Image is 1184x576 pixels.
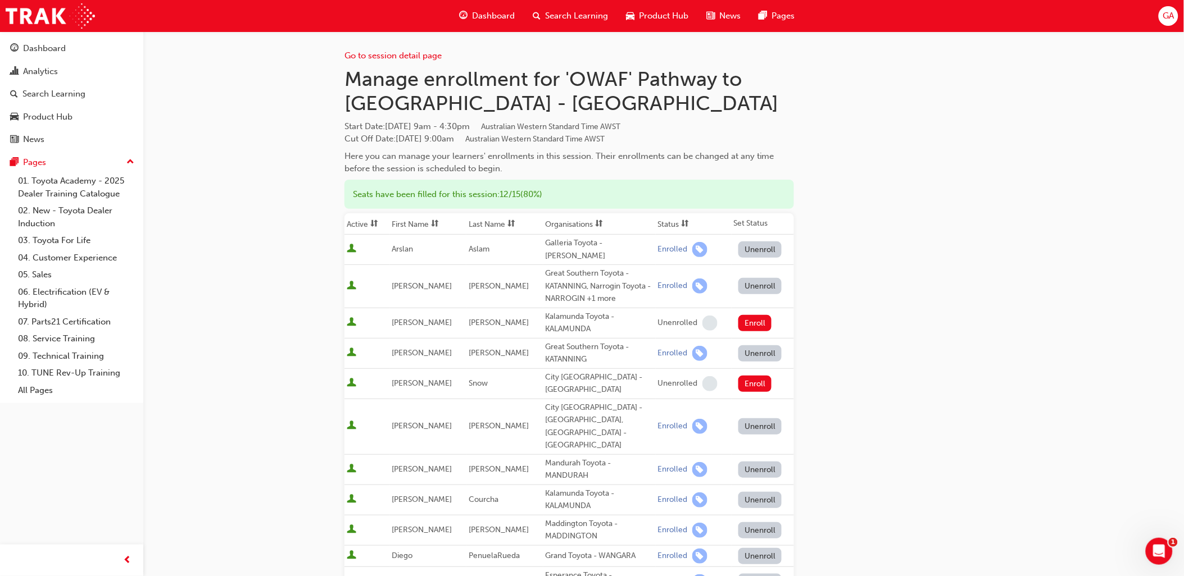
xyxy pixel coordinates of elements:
[10,44,19,54] span: guage-icon
[6,3,95,29] img: Trak
[347,420,356,432] span: User is active
[692,419,707,434] span: learningRecordVerb_ENROLL-icon
[1163,10,1174,22] span: GA
[4,152,139,173] button: Pages
[347,524,356,536] span: User is active
[702,376,718,391] span: learningRecordVerb_NONE-icon
[1146,538,1173,565] iframe: Intercom live chat
[392,525,452,534] span: [PERSON_NAME]
[13,202,139,232] a: 02. New - Toyota Dealer Induction
[392,281,452,291] span: [PERSON_NAME]
[347,317,356,328] span: User is active
[658,421,688,432] div: Enrolled
[469,378,488,388] span: Snow
[450,4,524,28] a: guage-iconDashboard
[23,42,66,55] div: Dashboard
[124,554,132,568] span: prev-icon
[658,525,688,536] div: Enrolled
[738,461,782,478] button: Unenroll
[347,378,356,389] span: User is active
[126,155,134,170] span: up-icon
[658,244,688,255] div: Enrolled
[392,378,452,388] span: [PERSON_NAME]
[469,318,529,327] span: [PERSON_NAME]
[546,237,654,262] div: Galleria Toyota - [PERSON_NAME]
[692,278,707,294] span: learningRecordVerb_ENROLL-icon
[546,487,654,513] div: Kalamunda Toyota - KALAMUNDA
[692,242,707,257] span: learningRecordVerb_ENROLL-icon
[347,281,356,292] span: User is active
[344,213,390,235] th: Toggle SortBy
[738,492,782,508] button: Unenroll
[738,548,782,564] button: Unenroll
[596,220,604,229] span: sorting-icon
[759,9,767,23] span: pages-icon
[546,457,654,482] div: Mandurah Toyota - MANDURAH
[658,378,698,389] div: Unenrolled
[697,4,750,28] a: news-iconNews
[4,36,139,152] button: DashboardAnalyticsSearch LearningProduct HubNews
[692,523,707,538] span: learningRecordVerb_ENROLL-icon
[738,278,782,294] button: Unenroll
[347,244,356,255] span: User is active
[392,551,413,560] span: Diego
[1159,6,1178,26] button: GA
[392,348,452,358] span: [PERSON_NAME]
[719,10,741,22] span: News
[533,9,541,23] span: search-icon
[344,150,794,175] div: Here you can manage your learners' enrollments in this session. Their enrollments can be changed ...
[13,364,139,382] a: 10. TUNE Rev-Up Training
[13,313,139,331] a: 07. Parts21 Certification
[13,232,139,249] a: 03. Toyota For Life
[658,464,688,475] div: Enrolled
[344,134,605,144] span: Cut Off Date : [DATE] 9:00am
[4,129,139,150] a: News
[1169,538,1178,547] span: 1
[465,134,605,144] span: Australian Western Standard Time AWST
[617,4,697,28] a: car-iconProduct Hub
[658,495,688,505] div: Enrolled
[10,112,19,122] span: car-icon
[23,111,72,124] div: Product Hub
[370,220,378,229] span: sorting-icon
[738,376,772,392] button: Enroll
[469,495,498,504] span: Courcha
[347,464,356,475] span: User is active
[546,310,654,336] div: Kalamunda Toyota - KALAMUNDA
[13,249,139,267] a: 04. Customer Experience
[481,122,620,131] span: Australian Western Standard Time AWST
[772,10,795,22] span: Pages
[392,464,452,474] span: [PERSON_NAME]
[466,213,543,235] th: Toggle SortBy
[392,244,414,254] span: Arslan
[658,318,698,328] div: Unenrolled
[738,345,782,362] button: Unenroll
[347,550,356,561] span: User is active
[507,220,515,229] span: sorting-icon
[546,550,654,563] div: Grand Toyota - WANGARA
[385,121,620,131] span: [DATE] 9am - 4:30pm
[524,4,617,28] a: search-iconSearch Learning
[692,462,707,477] span: learningRecordVerb_ENROLL-icon
[344,180,794,209] div: Seats have been filled for this session : 12 / 15 ( 80% )
[4,107,139,127] a: Product Hub
[23,65,58,78] div: Analytics
[702,316,718,331] span: learningRecordVerb_NONE-icon
[472,10,515,22] span: Dashboard
[23,156,46,169] div: Pages
[469,348,529,358] span: [PERSON_NAME]
[22,88,85,100] div: Search Learning
[639,10,688,22] span: Product Hub
[692,346,707,361] span: learningRecordVerb_ENROLL-icon
[4,38,139,59] a: Dashboard
[626,9,634,23] span: car-icon
[738,418,782,435] button: Unenroll
[682,220,689,229] span: sorting-icon
[13,266,139,284] a: 05. Sales
[469,244,489,254] span: Aslam
[392,495,452,504] span: [PERSON_NAME]
[750,4,804,28] a: pages-iconPages
[546,401,654,452] div: City [GEOGRAPHIC_DATA] - [GEOGRAPHIC_DATA], [GEOGRAPHIC_DATA] - [GEOGRAPHIC_DATA]
[23,133,44,146] div: News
